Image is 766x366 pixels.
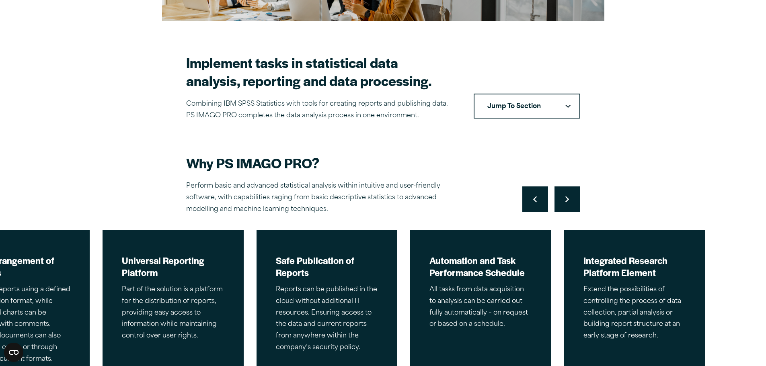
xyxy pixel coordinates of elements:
[4,343,23,362] button: Open CMP widget
[474,94,580,119] button: Jump To SectionDownward pointing chevron
[429,284,532,330] p: All tasks from data acquisition to analysis can be carried out fully automatically – on request o...
[565,196,569,202] svg: Right pointing chevron
[533,196,537,202] svg: Left pointing chevron
[429,254,532,278] h2: Automation and Task Performance Schedule
[4,343,23,362] svg: CookieBot Widget Icon
[122,284,224,342] p: Part of the solution is a platform for the distribution of reports, providing easy access to info...
[554,186,580,212] button: Move to next slide
[474,94,580,119] nav: Table of Contents
[276,254,378,278] h2: Safe Publication of Reports
[583,254,686,278] h2: Integrated Research Platform Element
[186,53,454,90] h2: Implement tasks in statistical data analysis, reporting and data processing.
[583,284,686,342] p: Extend the possibilities of controlling the process of data collection, partial analysis or build...
[565,104,571,108] svg: Downward pointing chevron
[122,254,224,278] h2: Universal Reporting Platform
[4,343,23,362] div: CookieBot Widget Contents
[276,284,378,354] p: Reports can be published in the cloud without additional IT resources. Ensuring access to the dat...
[186,154,468,172] h2: Why PS IMAGO PRO?
[522,186,548,212] button: Move to previous slide
[186,98,454,122] p: Combining IBM SPSS Statistics with tools for creating reports and publishing data. PS IMAGO PRO c...
[186,180,468,215] p: Perform basic and advanced statistical analysis within intuitive and user-friendly software, with...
